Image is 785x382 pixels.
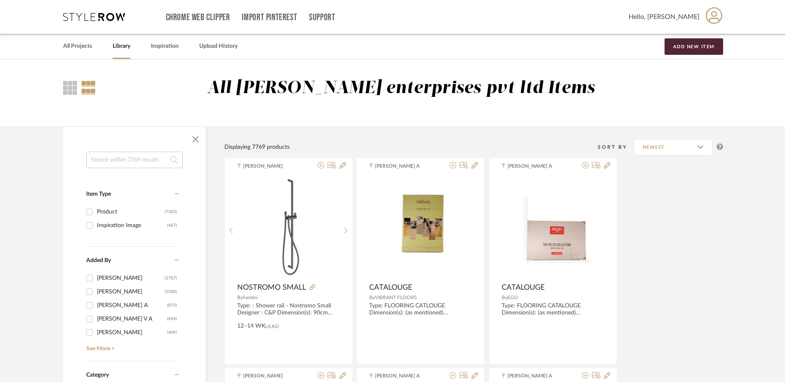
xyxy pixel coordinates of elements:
[237,322,265,330] span: 12–14 WK
[507,162,559,170] span: [PERSON_NAME] A
[375,372,427,380] span: [PERSON_NAME] A
[237,176,339,279] div: 0
[224,143,290,152] div: Displaying 7769 products
[369,283,412,292] span: CATALOUGE
[369,295,375,300] span: By
[598,143,634,151] div: Sort By
[243,162,295,170] span: [PERSON_NAME]
[187,131,204,148] button: Close
[113,41,130,52] a: Library
[97,299,167,312] div: [PERSON_NAME] A
[97,272,165,285] div: [PERSON_NAME]
[199,41,238,52] a: Upload History
[97,312,167,326] div: [PERSON_NAME] V A
[86,258,111,263] span: Added By
[207,78,595,99] div: All [PERSON_NAME] enterprises pvt ltd Items
[262,176,314,279] img: NOSTROMO SMALL
[167,312,177,326] div: (494)
[502,283,545,292] span: CATALOUGE
[86,152,183,168] input: Search within 7769 results
[242,14,297,21] a: Import Pinterest
[166,14,230,21] a: Chrome Web Clipper
[97,285,165,298] div: [PERSON_NAME]
[507,372,559,380] span: [PERSON_NAME] A
[237,302,340,316] div: Type: : Shower rail - Nostromo Small Designer : C&P Dimension(s): 90cm length, 150cm Material/Fin...
[375,295,417,300] span: VIBRANT FLOORS
[97,205,165,218] div: Product
[167,299,177,312] div: (873)
[243,372,295,380] span: [PERSON_NAME]
[309,14,335,21] a: Support
[507,295,518,300] span: EGO
[86,372,109,379] span: Category
[165,285,177,298] div: (1500)
[369,302,472,316] div: Type: FLOORING CATLOUGE Dimension(s): (as mentioned) Material/Finishes: NATURA Installation requi...
[243,295,258,300] span: Fantini
[237,295,243,300] span: By
[167,326,177,339] div: (409)
[502,302,604,316] div: Type: FLOORING CATALOUGE Dimension(s): (as mentioned) Material/Finishes: THE DELTA COLLECTION Ins...
[86,191,111,197] span: Item Type
[629,12,700,22] span: Hello, [PERSON_NAME]
[165,272,177,285] div: (1707)
[165,205,177,218] div: (7302)
[151,41,179,52] a: Inspiration
[375,162,427,170] span: [PERSON_NAME] A
[97,326,167,339] div: [PERSON_NAME]
[63,41,92,52] a: All Projects
[369,193,472,261] img: CATALOUGE
[265,323,279,329] span: Lead
[97,219,167,232] div: Inspiration Image
[167,219,177,232] div: (467)
[237,283,306,292] span: NOSTROMO SMALL
[84,339,179,352] a: See More +
[502,178,604,275] img: CATALOUGE
[502,295,507,300] span: By
[665,38,723,55] button: Add New Item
